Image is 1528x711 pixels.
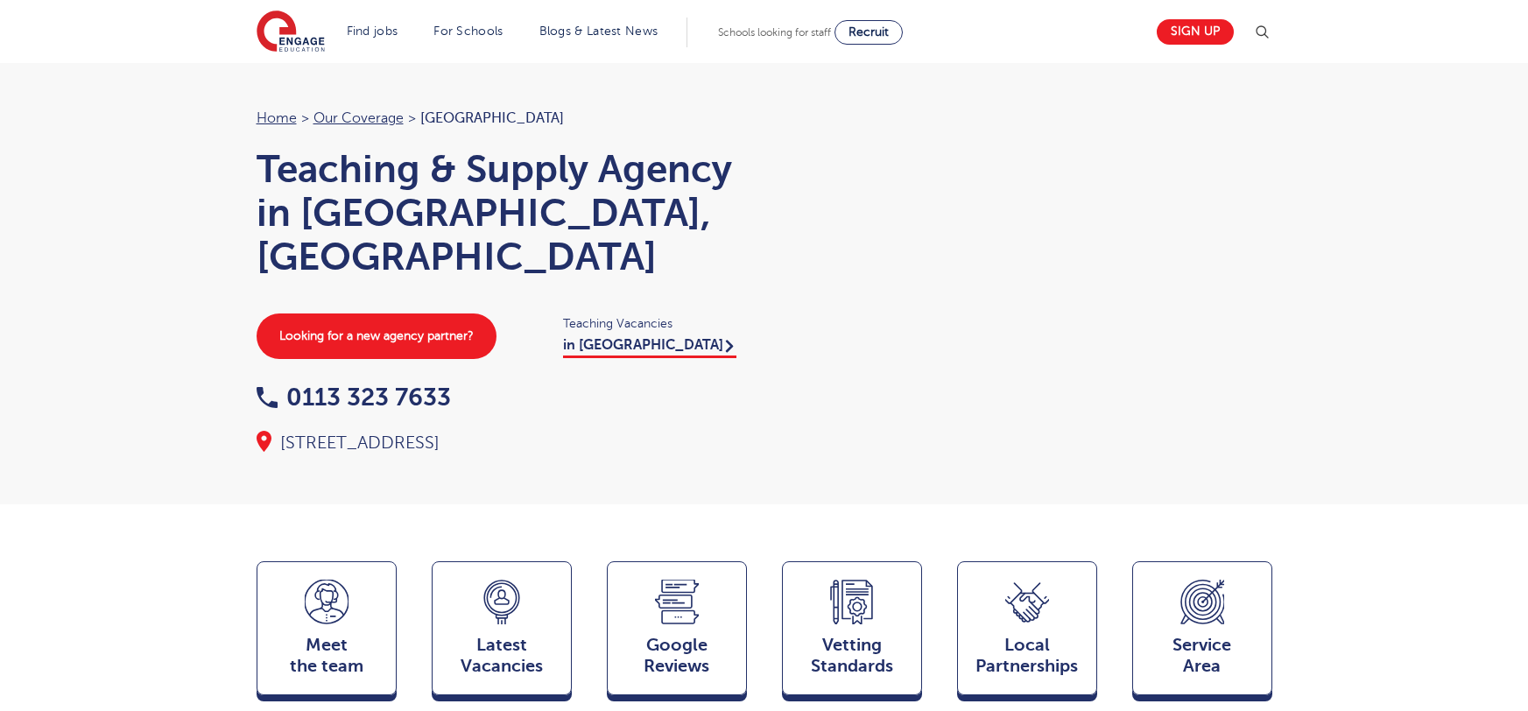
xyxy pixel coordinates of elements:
[834,20,903,45] a: Recruit
[539,25,658,38] a: Blogs & Latest News
[1157,19,1234,45] a: Sign up
[607,561,747,703] a: GoogleReviews
[257,107,747,130] nav: breadcrumb
[848,25,889,39] span: Recruit
[1132,561,1272,703] a: ServiceArea
[257,147,747,278] h1: Teaching & Supply Agency in [GEOGRAPHIC_DATA], [GEOGRAPHIC_DATA]
[957,561,1097,703] a: Local Partnerships
[792,635,912,677] span: Vetting Standards
[432,561,572,703] a: LatestVacancies
[967,635,1088,677] span: Local Partnerships
[301,110,309,126] span: >
[266,635,387,677] span: Meet the team
[257,313,496,359] a: Looking for a new agency partner?
[420,110,564,126] span: [GEOGRAPHIC_DATA]
[433,25,503,38] a: For Schools
[408,110,416,126] span: >
[257,11,325,54] img: Engage Education
[257,384,451,411] a: 0113 323 7633
[616,635,737,677] span: Google Reviews
[718,26,831,39] span: Schools looking for staff
[313,110,404,126] a: Our coverage
[257,561,397,703] a: Meetthe team
[782,561,922,703] a: VettingStandards
[441,635,562,677] span: Latest Vacancies
[1142,635,1263,677] span: Service Area
[563,313,747,334] span: Teaching Vacancies
[563,337,736,358] a: in [GEOGRAPHIC_DATA]
[257,110,297,126] a: Home
[347,25,398,38] a: Find jobs
[257,431,747,455] div: [STREET_ADDRESS]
